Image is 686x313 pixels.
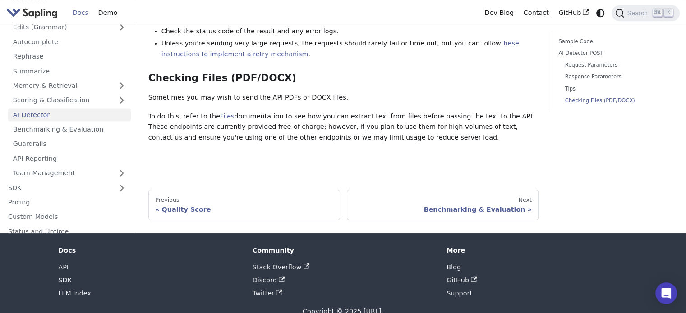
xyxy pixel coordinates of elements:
[155,196,333,204] div: Previous
[148,190,340,220] a: PreviousQuality Score
[148,92,539,103] p: Sometimes you may wish to send the API PDFs or DOCX files.
[479,6,518,20] a: Dev Blog
[558,37,670,46] a: Sample Code
[447,246,628,254] div: More
[161,40,519,58] a: these instructions to implement a retry mechanism
[558,49,670,58] a: AI Detector POST
[58,246,239,254] div: Docs
[8,108,131,121] a: AI Detector
[565,85,667,93] a: Tips
[3,181,113,194] a: SDK
[624,9,653,17] span: Search
[58,277,72,284] a: SDK
[3,210,131,223] a: Custom Models
[161,26,539,37] li: Check the status code of the result and any error logs.
[447,263,461,271] a: Blog
[447,277,477,284] a: GitHub
[612,5,679,21] button: Search (Ctrl+K)
[3,195,131,209] a: Pricing
[354,196,532,204] div: Next
[8,122,131,136] a: Benchmarking & Evaluation
[594,6,607,19] button: Switch between dark and light mode (currently system mode)
[68,6,93,20] a: Docs
[8,167,131,180] a: Team Management
[93,6,122,20] a: Demo
[347,190,539,220] a: NextBenchmarking & Evaluation
[113,181,131,194] button: Expand sidebar category 'SDK'
[8,35,131,48] a: Autocomplete
[565,96,667,105] a: Checking Files (PDF/DOCX)
[519,6,554,20] a: Contact
[8,21,131,34] a: Edits (Grammar)
[155,205,333,213] div: Quality Score
[553,6,594,20] a: GitHub
[58,263,69,271] a: API
[253,277,285,284] a: Discord
[664,9,673,17] kbd: K
[655,282,677,304] div: Open Intercom Messenger
[6,6,58,19] img: Sapling.ai
[8,50,131,63] a: Rephrase
[3,225,131,238] a: Status and Uptime
[8,152,131,165] a: API Reporting
[8,137,131,150] a: Guardrails
[161,38,539,60] li: Unless you're sending very large requests, the requests should rarely fail or time out, but you c...
[565,73,667,81] a: Response Parameters
[6,6,61,19] a: Sapling.ai
[447,290,472,297] a: Support
[8,79,131,92] a: Memory & Retrieval
[253,290,282,297] a: Twitter
[8,94,131,107] a: Scoring & Classification
[148,111,539,143] p: To do this, refer to the documentation to see how you can extract text from files before passing ...
[58,290,91,297] a: LLM Index
[253,246,434,254] div: Community
[220,113,235,120] a: Files
[148,72,539,84] h3: Checking Files (PDF/DOCX)
[253,263,309,271] a: Stack Overflow
[565,61,667,69] a: Request Parameters
[354,205,532,213] div: Benchmarking & Evaluation
[148,190,539,220] nav: Docs pages
[8,64,131,77] a: Summarize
